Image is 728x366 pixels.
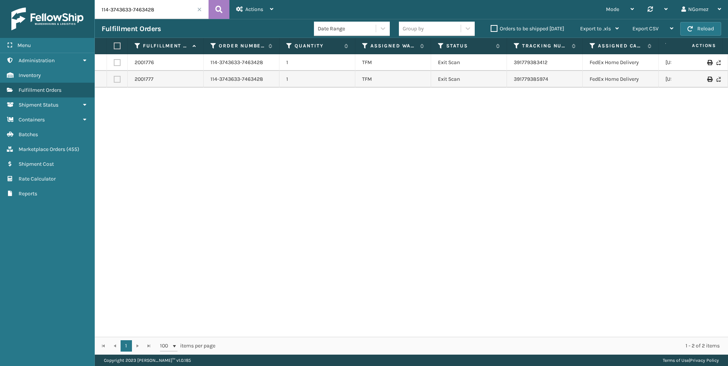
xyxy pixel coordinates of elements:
[19,116,45,123] span: Containers
[403,25,424,33] div: Group by
[318,25,377,33] div: Date Range
[716,77,721,82] i: Never Shipped
[245,6,263,13] span: Actions
[279,71,355,88] td: 1
[632,25,659,32] span: Export CSV
[663,358,689,363] a: Terms of Use
[66,146,79,152] span: ( 455 )
[491,25,564,32] label: Orders to be shipped [DATE]
[580,25,611,32] span: Export to .xls
[716,60,721,65] i: Never Shipped
[355,71,431,88] td: TFM
[514,76,548,82] a: 391779385974
[19,146,65,152] span: Marketplace Orders
[370,42,416,49] label: Assigned Warehouse
[707,77,712,82] i: Print Label
[431,71,507,88] td: Exit Scan
[135,59,154,66] a: 2001776
[680,22,721,36] button: Reload
[583,71,659,88] td: FedEx Home Delivery
[135,75,154,83] a: 2001777
[355,54,431,71] td: TFM
[598,42,644,49] label: Assigned Carrier Service
[690,358,719,363] a: Privacy Policy
[160,342,171,350] span: 100
[707,60,712,65] i: Print Label
[514,59,548,66] a: 391779383412
[19,161,54,167] span: Shipment Cost
[121,340,132,352] a: 1
[295,42,340,49] label: Quantity
[663,355,719,366] div: |
[19,131,38,138] span: Batches
[11,8,83,30] img: logo
[226,342,720,350] div: 1 - 2 of 2 items
[17,42,31,49] span: Menu
[19,102,58,108] span: Shipment Status
[19,87,61,93] span: Fulfillment Orders
[19,57,55,64] span: Administration
[431,54,507,71] td: Exit Scan
[210,59,263,66] a: 114-3743633-7463428
[160,340,215,352] span: items per page
[19,176,56,182] span: Rate Calculator
[279,54,355,71] td: 1
[19,72,41,79] span: Inventory
[219,42,265,49] label: Order Number
[104,355,191,366] p: Copyright 2023 [PERSON_NAME]™ v 1.0.185
[668,39,721,52] span: Actions
[583,54,659,71] td: FedEx Home Delivery
[102,24,161,33] h3: Fulfillment Orders
[446,42,492,49] label: Status
[19,190,37,197] span: Reports
[522,42,568,49] label: Tracking Number
[606,6,619,13] span: Mode
[143,42,189,49] label: Fulfillment Order Id
[210,75,263,83] a: 114-3743633-7463428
